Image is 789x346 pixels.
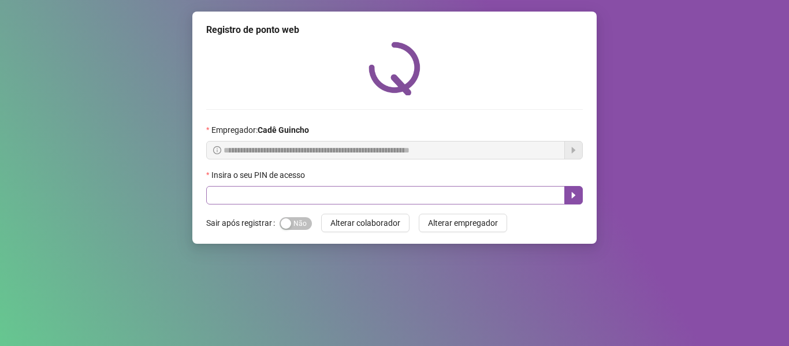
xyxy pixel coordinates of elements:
button: Alterar empregador [419,214,507,232]
span: Alterar empregador [428,217,498,229]
label: Sair após registrar [206,214,280,232]
span: caret-right [569,191,578,200]
span: Alterar colaborador [330,217,400,229]
span: Empregador : [211,124,309,136]
span: info-circle [213,146,221,154]
div: Registro de ponto web [206,23,583,37]
img: QRPoint [369,42,420,95]
button: Alterar colaborador [321,214,410,232]
label: Insira o seu PIN de acesso [206,169,312,181]
strong: Cadê Guincho [258,125,309,135]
